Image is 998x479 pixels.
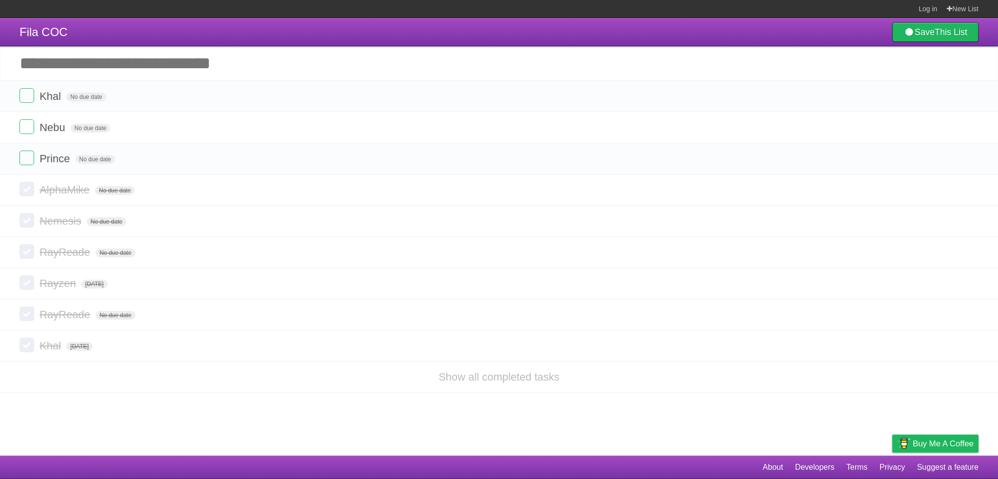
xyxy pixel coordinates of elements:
[763,458,783,477] a: About
[39,246,93,258] span: RayReade
[19,338,34,352] label: Done
[892,22,979,42] a: SaveThis List
[39,277,78,289] span: Rayzen
[66,93,106,101] span: No due date
[66,342,93,351] span: [DATE]
[19,25,68,38] span: Fila COC
[39,121,68,134] span: Nebu
[19,88,34,103] label: Done
[897,435,910,452] img: Buy me a coffee
[19,275,34,290] label: Done
[846,458,868,477] a: Terms
[96,249,135,257] span: No due date
[19,182,34,196] label: Done
[935,27,967,37] b: This List
[81,280,108,288] span: [DATE]
[913,435,974,452] span: Buy me a coffee
[892,435,979,453] a: Buy me a coffee
[87,217,126,226] span: No due date
[917,458,979,477] a: Suggest a feature
[95,186,134,195] span: No due date
[19,307,34,321] label: Done
[96,311,135,320] span: No due date
[39,340,63,352] span: Khal
[19,119,34,134] label: Done
[39,90,63,102] span: Khal
[19,244,34,259] label: Done
[880,458,905,477] a: Privacy
[76,155,115,164] span: No due date
[39,153,72,165] span: Prince
[439,371,559,383] a: Show all completed tasks
[39,184,92,196] span: AlphaMike
[39,215,84,227] span: Nemesis
[39,308,93,321] span: RayReade
[19,151,34,165] label: Done
[795,458,834,477] a: Developers
[71,124,110,133] span: No due date
[19,213,34,228] label: Done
